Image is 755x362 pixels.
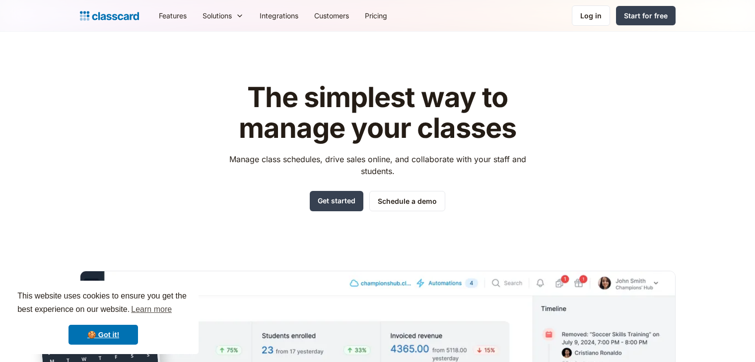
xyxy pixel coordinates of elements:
[151,4,195,27] a: Features
[357,4,395,27] a: Pricing
[130,302,173,317] a: learn more about cookies
[8,281,199,354] div: cookieconsent
[252,4,306,27] a: Integrations
[572,5,610,26] a: Log in
[203,10,232,21] div: Solutions
[616,6,676,25] a: Start for free
[306,4,357,27] a: Customers
[69,325,138,345] a: dismiss cookie message
[17,290,189,317] span: This website uses cookies to ensure you get the best experience on our website.
[195,4,252,27] div: Solutions
[220,153,535,177] p: Manage class schedules, drive sales online, and collaborate with your staff and students.
[369,191,445,211] a: Schedule a demo
[220,82,535,143] h1: The simplest way to manage your classes
[310,191,363,211] a: Get started
[580,10,602,21] div: Log in
[624,10,668,21] div: Start for free
[80,9,139,23] a: home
